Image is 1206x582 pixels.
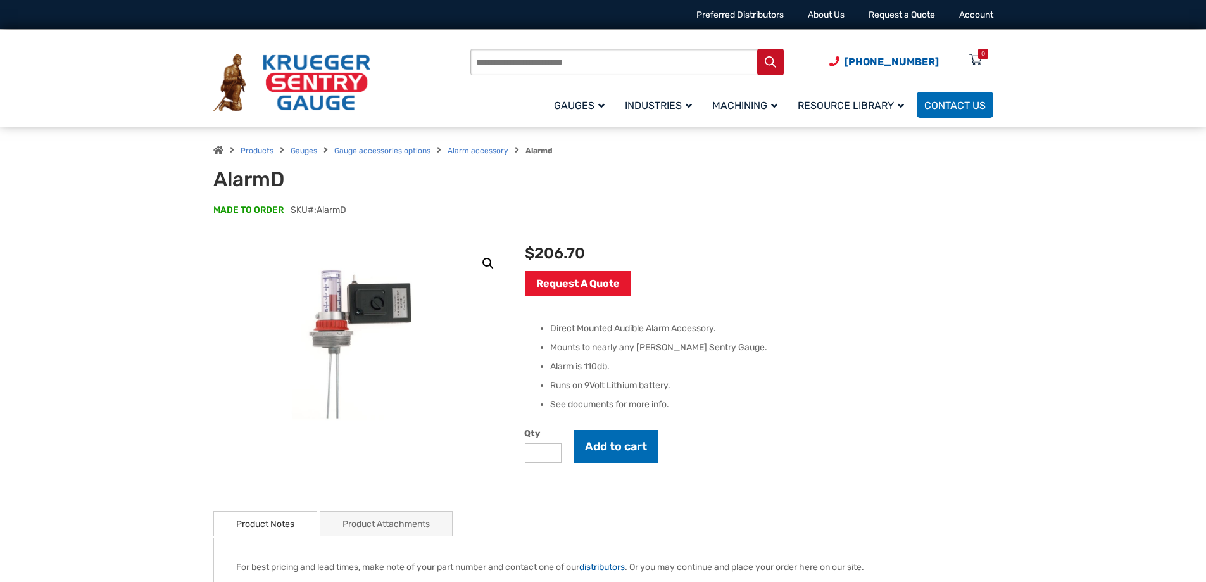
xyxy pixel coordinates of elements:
span: MADE TO ORDER [213,204,284,217]
a: About Us [808,9,845,20]
button: Add to cart [574,430,658,463]
div: 0 [981,49,985,59]
li: Runs on 9Volt Lithium battery. [550,379,993,392]
img: Krueger Sentry Gauge [213,54,370,112]
bdi: 206.70 [525,244,585,262]
a: View full-screen image gallery [477,252,499,275]
a: Request a Quote [869,9,935,20]
a: Gauges [546,90,617,120]
span: $ [525,244,534,262]
li: See documents for more info. [550,398,993,411]
a: Product Attachments [342,512,430,536]
span: Industries [625,99,692,111]
a: Gauges [291,146,317,155]
a: Resource Library [790,90,917,120]
span: SKU#: [287,205,346,215]
a: Request A Quote [525,271,631,296]
span: Machining [712,99,777,111]
img: AlarmD [267,242,456,432]
a: Preferred Distributors [696,9,784,20]
h1: AlarmD [213,167,525,191]
li: Alarm is 110db. [550,360,993,373]
a: Industries [617,90,705,120]
a: Products [241,146,273,155]
a: Contact Us [917,92,993,118]
span: [PHONE_NUMBER] [845,56,939,68]
a: Product Notes [236,512,294,536]
a: Machining [705,90,790,120]
li: Mounts to nearly any [PERSON_NAME] Sentry Gauge. [550,341,993,354]
a: Account [959,9,993,20]
a: Phone Number (920) 434-8860 [829,54,939,70]
span: Contact Us [924,99,986,111]
input: Product quantity [525,443,562,463]
span: Resource Library [798,99,904,111]
a: Alarm accessory [448,146,508,155]
a: distributors [579,562,625,573]
span: Gauges [554,99,605,111]
p: For best pricing and lead times, make note of your part number and contact one of our . Or you ma... [236,560,970,574]
a: Gauge accessories options [334,146,430,155]
span: AlarmD [317,205,346,215]
li: Direct Mounted Audible Alarm Accessory. [550,322,993,335]
strong: Alarmd [525,146,553,155]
